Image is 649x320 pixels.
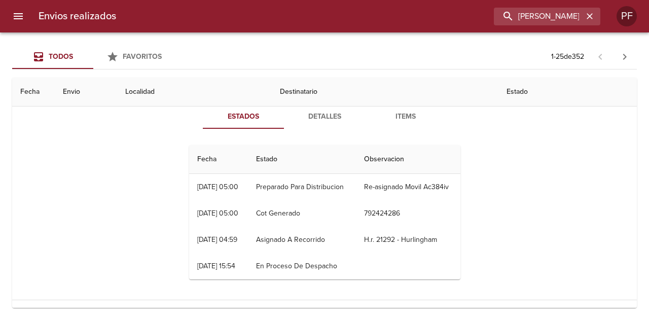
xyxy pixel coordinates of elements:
span: Favoritos [123,52,162,61]
th: Fecha [12,78,55,106]
td: Cot Generado [248,200,355,227]
th: Observacion [356,145,460,174]
div: [DATE] 04:59 [197,235,237,244]
span: Items [371,111,440,123]
th: Destinatario [272,78,499,106]
th: Estado [498,78,637,106]
td: En Proceso De Despacho [248,253,355,279]
span: Pagina siguiente [612,45,637,69]
div: Tabs Envios [12,45,174,69]
div: Abrir información de usuario [617,6,637,26]
input: buscar [494,8,583,25]
div: PF [617,6,637,26]
td: Re-asignado Movil Ac384iv [356,174,460,200]
div: [DATE] 05:00 [197,209,238,218]
button: menu [6,4,30,28]
th: Estado [248,145,355,174]
th: Fecha [189,145,248,174]
td: Preparado Para Distribucion [248,174,355,200]
td: 792424286 [356,200,460,227]
span: Estados [209,111,278,123]
td: H.r. 21292 - Hurlingham [356,227,460,253]
span: Todos [49,52,73,61]
span: Detalles [290,111,359,123]
span: Pagina anterior [588,51,612,61]
h6: Envios realizados [39,8,116,24]
table: Tabla de seguimiento [189,145,460,279]
div: [DATE] 15:54 [197,262,235,270]
p: 1 - 25 de 352 [551,52,584,62]
div: [DATE] 05:00 [197,183,238,191]
th: Localidad [117,78,271,106]
div: Tabs detalle de guia [203,104,446,129]
td: Asignado A Recorrido [248,227,355,253]
th: Envio [55,78,118,106]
